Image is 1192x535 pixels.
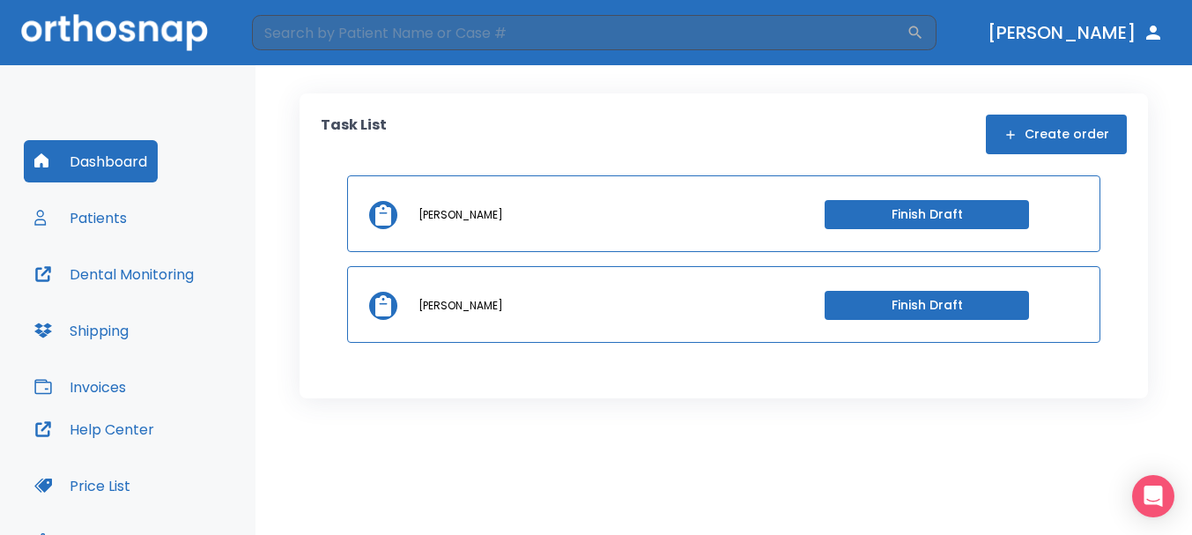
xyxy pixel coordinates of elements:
[24,408,165,450] button: Help Center
[825,291,1029,320] button: Finish Draft
[418,298,503,314] p: [PERSON_NAME]
[825,200,1029,229] button: Finish Draft
[24,197,137,239] button: Patients
[24,140,158,182] button: Dashboard
[418,207,503,223] p: [PERSON_NAME]
[24,366,137,408] button: Invoices
[24,309,139,352] button: Shipping
[321,115,387,154] p: Task List
[986,115,1127,154] button: Create order
[24,253,204,295] button: Dental Monitoring
[21,14,208,50] img: Orthosnap
[981,17,1171,48] button: [PERSON_NAME]
[1132,475,1174,517] div: Open Intercom Messenger
[24,464,141,507] button: Price List
[252,15,907,50] input: Search by Patient Name or Case #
